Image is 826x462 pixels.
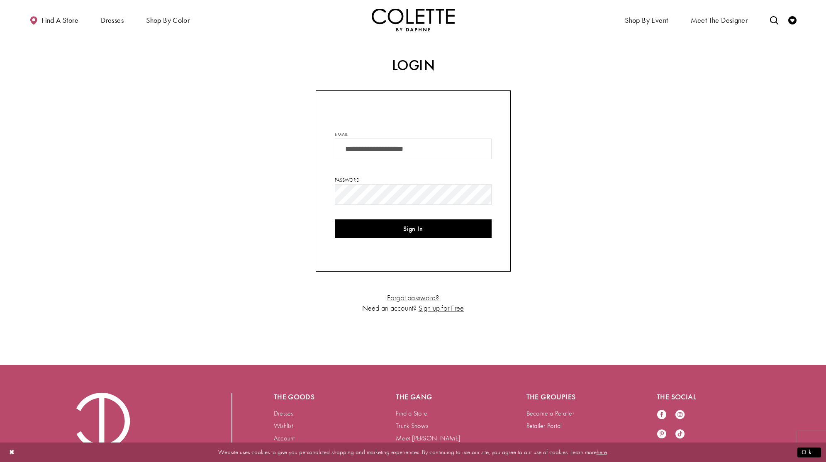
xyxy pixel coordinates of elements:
[372,8,455,31] a: Visit Home Page
[146,16,190,24] span: Shop by color
[526,393,624,401] h5: The groupies
[653,405,697,444] ul: Follow us
[675,409,685,421] a: Visit our Instagram - Opens in new tab
[657,393,754,401] h5: The social
[396,434,461,443] a: Meet [PERSON_NAME]
[41,16,78,24] span: Find a store
[60,447,766,458] p: Website uses cookies to give you personalized shopping and marketing experiences. By continuing t...
[625,16,668,24] span: Shop By Event
[335,176,360,184] label: Password
[274,434,295,443] a: Account
[387,293,439,302] a: Forgot password?
[597,448,607,456] a: here
[396,421,428,430] a: Trunk Shows
[396,409,427,418] a: Find a Store
[274,421,293,430] a: Wishlist
[657,429,667,440] a: Visit our Pinterest - Opens in new tab
[526,409,574,418] a: Become a Retailer
[335,131,348,138] label: Email
[5,445,19,460] button: Close Dialog
[689,8,750,31] a: Meet the designer
[274,393,363,401] h5: The goods
[786,8,799,31] a: Check Wishlist
[144,8,192,31] span: Shop by color
[237,57,590,74] h2: Login
[419,303,464,313] a: Sign up for Free
[274,409,293,418] a: Dresses
[526,421,562,430] a: Retailer Portal
[99,8,126,31] span: Dresses
[657,409,667,421] a: Visit our Facebook - Opens in new tab
[768,8,780,31] a: Toggle search
[372,8,455,31] img: Colette by Daphne
[27,8,80,31] a: Find a store
[396,393,493,401] h5: The gang
[797,447,821,457] button: Submit Dialog
[362,303,417,313] span: Need an account?
[675,429,685,440] a: Visit our TikTok - Opens in new tab
[623,8,670,31] span: Shop By Event
[691,16,748,24] span: Meet the designer
[101,16,124,24] span: Dresses
[335,219,492,238] button: Sign In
